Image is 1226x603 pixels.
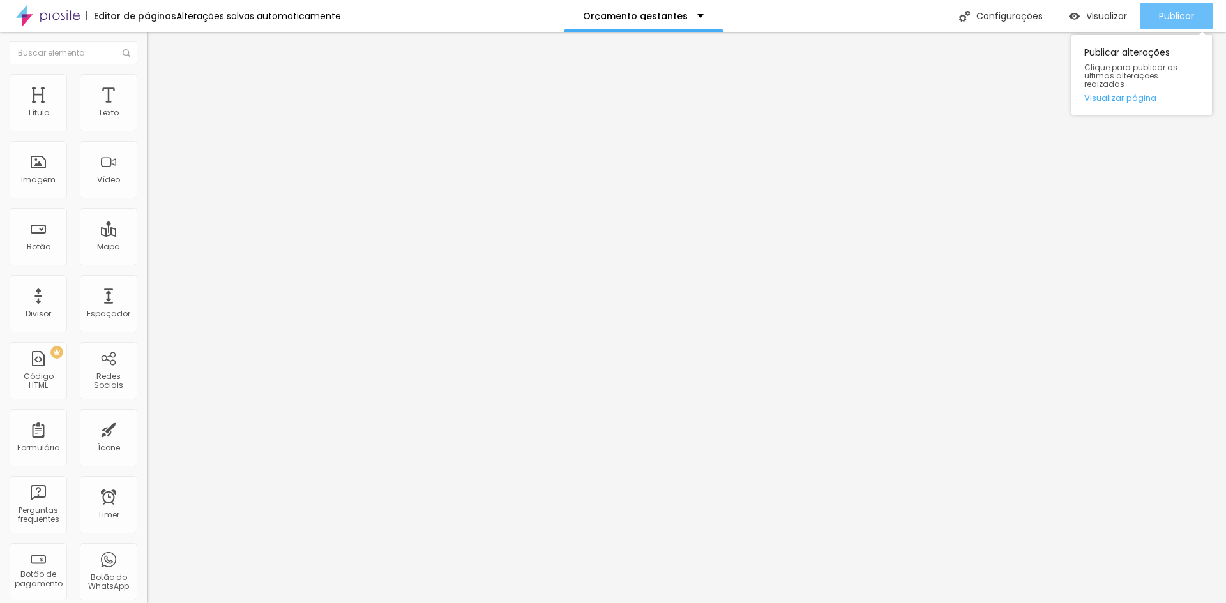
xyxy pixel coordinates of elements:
[27,108,49,117] div: Título
[1056,3,1140,29] button: Visualizar
[1086,11,1127,21] span: Visualizar
[1159,11,1194,21] span: Publicar
[1084,63,1199,89] span: Clique para publicar as ultimas alterações reaizadas
[97,175,120,184] div: Vídeo
[1071,35,1212,115] div: Publicar alterações
[83,573,133,592] div: Botão do WhatsApp
[98,443,120,452] div: Ícone
[10,41,137,64] input: Buscar elemento
[583,11,688,20] p: Orçamento gestantes
[86,11,176,20] div: Editor de páginas
[21,175,56,184] div: Imagem
[123,49,130,57] img: Icone
[959,11,970,22] img: Icone
[13,570,63,588] div: Botão de pagamento
[97,242,120,251] div: Mapa
[176,11,341,20] div: Alterações salvas automaticamente
[1084,94,1199,102] a: Visualizar página
[26,309,51,318] div: Divisor
[1140,3,1213,29] button: Publicar
[83,372,133,391] div: Redes Sociais
[27,242,50,251] div: Botão
[1069,11,1080,22] img: view-1.svg
[87,309,130,318] div: Espaçador
[13,506,63,525] div: Perguntas frequentes
[98,510,119,519] div: Timer
[17,443,59,452] div: Formulário
[98,108,119,117] div: Texto
[147,32,1226,603] iframe: Editor
[13,372,63,391] div: Código HTML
